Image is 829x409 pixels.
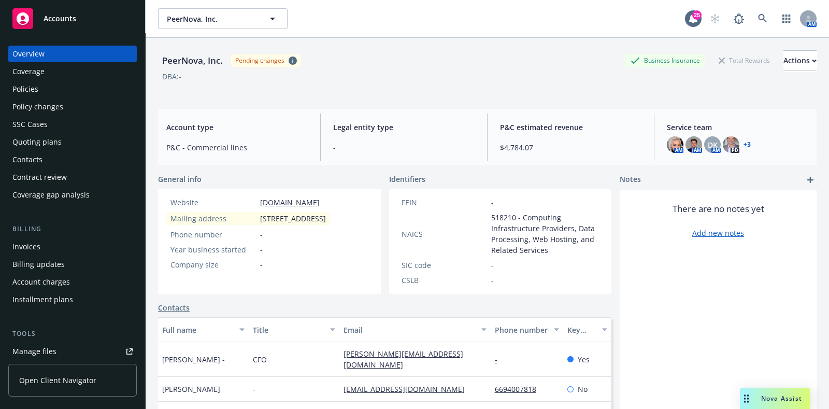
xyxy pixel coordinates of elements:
span: Identifiers [389,174,425,185]
a: Coverage gap analysis [8,187,137,203]
button: Full name [158,317,249,342]
a: Report a Bug [728,8,749,29]
span: - [491,275,494,286]
a: Policy changes [8,98,137,115]
span: DK [708,139,718,150]
div: Key contact [567,325,596,335]
a: Billing updates [8,256,137,273]
span: 518210 - Computing Infrastructure Providers, Data Processing, Web Hosting, and Related Services [491,212,599,256]
span: - [333,142,475,153]
span: Service team [667,122,808,133]
div: Coverage [12,63,45,80]
div: Total Rewards [713,54,775,67]
a: add [804,174,817,186]
a: [EMAIL_ADDRESS][DOMAIN_NAME] [344,384,473,394]
span: P&C estimated revenue [500,122,641,133]
span: - [491,197,494,208]
img: photo [723,136,739,153]
span: - [260,244,263,255]
div: Mailing address [170,213,256,224]
div: DBA: - [162,71,181,82]
div: Coverage gap analysis [12,187,90,203]
div: Overview [12,46,45,62]
a: Quoting plans [8,134,137,150]
span: Account type [166,122,308,133]
div: Contract review [12,169,67,186]
div: NAICS [402,229,487,239]
div: Quoting plans [12,134,62,150]
span: Accounts [44,15,76,23]
a: Accounts [8,4,137,33]
a: Contract review [8,169,137,186]
span: [STREET_ADDRESS] [260,213,326,224]
button: Key contact [563,317,611,342]
a: Search [752,8,773,29]
button: Actions [783,50,817,71]
a: Start snowing [705,8,725,29]
div: Year business started [170,244,256,255]
img: photo [685,136,702,153]
a: - [495,355,506,364]
span: P&C - Commercial lines [166,142,308,153]
span: No [578,384,588,394]
div: Tools [8,329,137,339]
span: - [253,384,255,394]
a: [DOMAIN_NAME] [260,198,320,207]
span: - [260,229,263,240]
div: Title [253,325,324,335]
a: Contacts [8,151,137,168]
span: - [260,259,263,270]
div: 25 [692,10,702,20]
span: Nova Assist [761,394,802,403]
a: Overview [8,46,137,62]
a: SSC Cases [8,116,137,133]
span: Legal entity type [333,122,475,133]
div: Policies [12,81,38,97]
div: Email [344,325,475,335]
button: Nova Assist [740,388,810,409]
div: Phone number [495,325,548,335]
div: Invoices [12,238,40,255]
div: Phone number [170,229,256,240]
a: Coverage [8,63,137,80]
a: Account charges [8,274,137,290]
a: 6694007818 [495,384,545,394]
a: Contacts [158,302,190,313]
div: Policy changes [12,98,63,115]
span: Notes [620,174,641,186]
span: Pending changes [231,54,301,67]
div: Installment plans [12,291,73,308]
div: CSLB [402,275,487,286]
a: Installment plans [8,291,137,308]
span: $4,784.07 [500,142,641,153]
div: FEIN [402,197,487,208]
a: Invoices [8,238,137,255]
div: Website [170,197,256,208]
div: Manage files [12,343,56,360]
div: Drag to move [740,388,753,409]
div: Pending changes [235,56,284,65]
a: Add new notes [692,228,744,238]
span: General info [158,174,202,185]
span: Open Client Navigator [19,375,96,386]
span: There are no notes yet [673,203,764,215]
div: PeerNova, Inc. [158,54,227,67]
button: Title [249,317,339,342]
div: SSC Cases [12,116,48,133]
span: CFO [253,354,267,365]
div: Company size [170,259,256,270]
span: [PERSON_NAME] - [162,354,225,365]
img: photo [667,136,683,153]
div: Billing [8,224,137,234]
button: PeerNova, Inc. [158,8,288,29]
span: [PERSON_NAME] [162,384,220,394]
div: Account charges [12,274,70,290]
div: Billing updates [12,256,65,273]
button: Email [339,317,491,342]
span: - [491,260,494,271]
span: Yes [578,354,590,365]
a: Policies [8,81,137,97]
div: Actions [783,51,817,70]
button: Phone number [491,317,563,342]
div: SIC code [402,260,487,271]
